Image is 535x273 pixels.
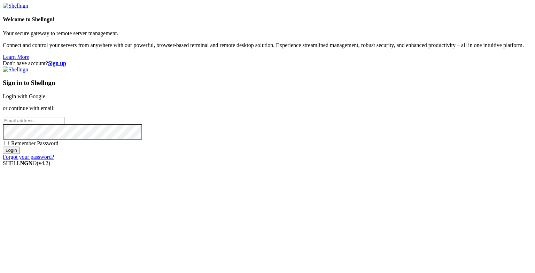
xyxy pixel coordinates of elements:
[3,60,532,67] div: Don't have account?
[20,160,33,166] b: NGN
[3,42,532,48] p: Connect and control your servers from anywhere with our powerful, browser-based terminal and remo...
[3,30,532,37] p: Your secure gateway to remote server management.
[3,105,532,111] p: or continue with email:
[3,54,29,60] a: Learn More
[11,140,59,146] span: Remember Password
[3,154,54,160] a: Forgot your password?
[3,147,20,154] input: Login
[48,60,66,66] a: Sign up
[4,141,9,145] input: Remember Password
[3,93,45,99] a: Login with Google
[3,3,28,9] img: Shellngn
[3,16,532,23] h4: Welcome to Shellngn!
[3,79,532,87] h3: Sign in to Shellngn
[37,160,51,166] span: 4.2.0
[3,160,50,166] span: SHELL ©
[3,117,64,124] input: Email address
[3,67,28,73] img: Shellngn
